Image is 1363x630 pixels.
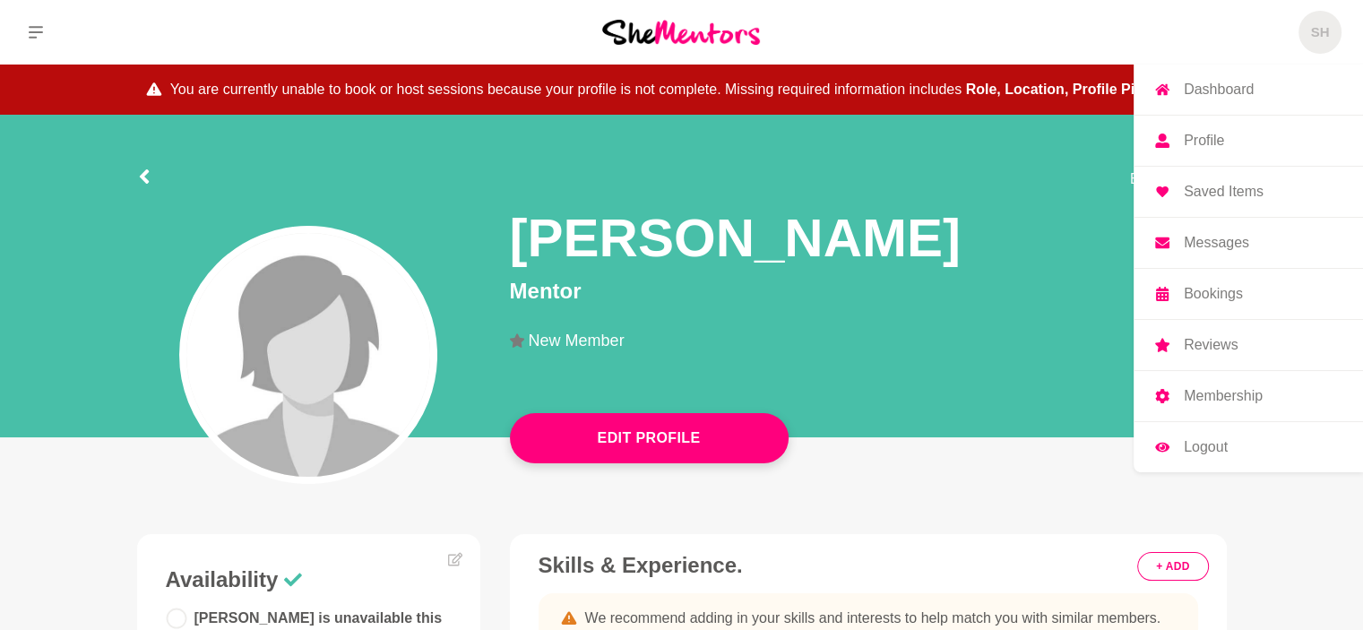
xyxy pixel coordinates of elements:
h3: Skills & Experience. [539,552,1198,579]
p: Profile [1184,134,1224,148]
p: Bookings [1184,287,1243,301]
p: Reviews [1184,338,1238,352]
span: We recommend adding in your skills and interests to help match you with similar members. [585,608,1161,629]
span: You are currently unable to book or host sessions because your profile is not complete. Missing r... [170,79,1219,100]
a: Dashboard [1134,65,1363,115]
a: SHDashboardProfileSaved ItemsMessagesBookingsReviewsMembershipLogout [1298,11,1341,54]
h5: SH [1311,24,1330,41]
p: Messages [1184,236,1249,250]
h1: [PERSON_NAME] [510,204,961,272]
a: Bookings [1134,269,1363,319]
p: Logout [1184,440,1228,454]
a: Profile [1134,116,1363,166]
p: Mentor [510,275,1227,307]
p: Saved Items [1184,185,1264,199]
img: She Mentors Logo [602,20,760,44]
a: Reviews [1134,320,1363,370]
span: Edit profile [1130,168,1198,190]
a: Saved Items [1134,167,1363,217]
p: Membership [1184,389,1263,403]
strong: role, location, profile pic [966,82,1143,97]
a: Messages [1134,218,1363,268]
li: New Member [510,332,639,349]
button: Edit Profile [510,413,789,463]
p: Dashboard [1184,82,1254,97]
button: + ADD [1137,552,1208,581]
h3: Availability [166,566,453,593]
